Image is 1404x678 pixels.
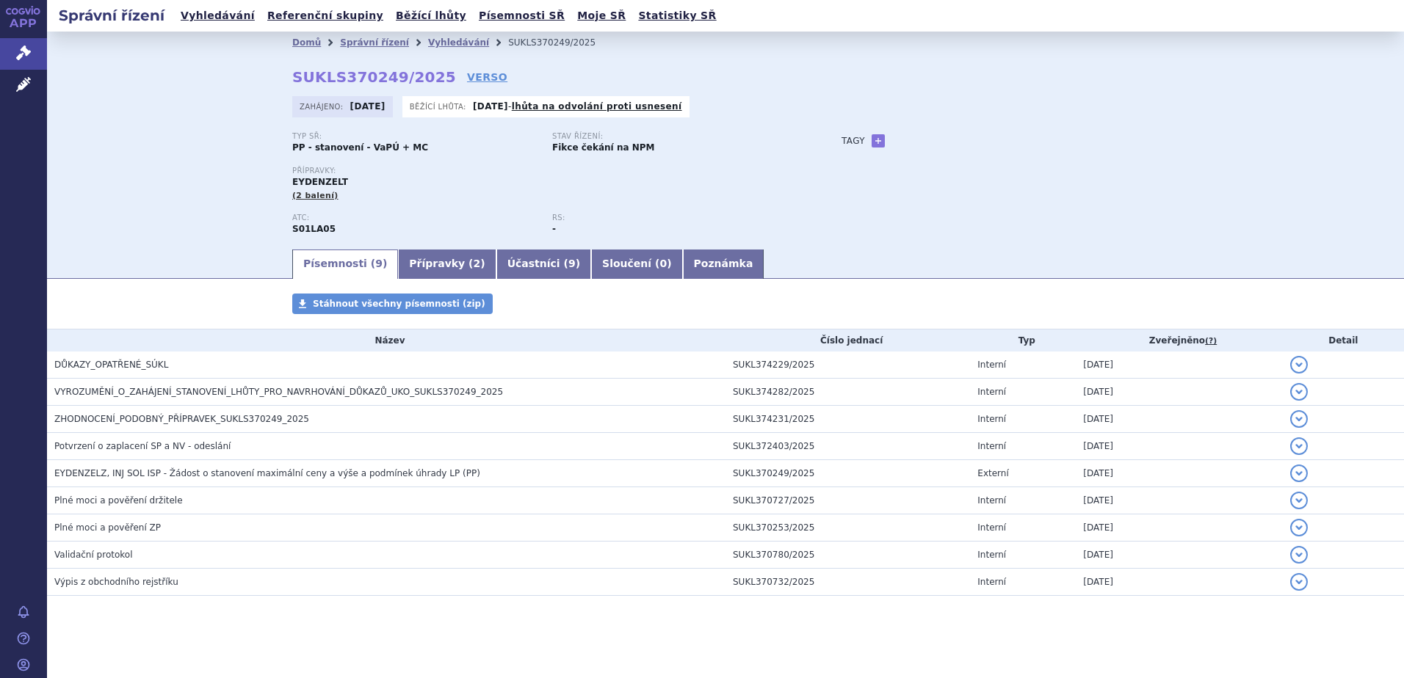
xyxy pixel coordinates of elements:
[474,258,481,269] span: 2
[1076,569,1282,596] td: [DATE]
[725,514,970,542] td: SUKL370253/2025
[54,414,309,424] span: ZHODNOCENÍ_PODOBNÝ_PŘÍPRAVEK_SUKLS370249_2025
[552,142,654,153] strong: Fikce čekání na NPM
[573,6,630,26] a: Moje SŘ
[970,329,1076,351] th: Typ
[977,414,1006,424] span: Interní
[568,258,576,269] span: 9
[1283,329,1404,351] th: Detail
[292,37,321,48] a: Domů
[1290,410,1308,428] button: detail
[977,522,1006,533] span: Interní
[292,142,428,153] strong: PP - stanovení - VaPÚ + MC
[1290,356,1308,373] button: detail
[292,191,339,200] span: (2 balení)
[1290,519,1308,536] button: detail
[350,101,386,112] strong: [DATE]
[292,177,348,187] span: EYDENZELT
[842,132,865,150] h3: Tagy
[375,258,383,269] span: 9
[54,577,178,587] span: Výpis z obchodního rejstříku
[1076,460,1282,487] td: [DATE]
[398,249,496,279] a: Přípravky (2)
[591,249,682,279] a: Sloučení (0)
[725,542,970,569] td: SUKL370780/2025
[54,522,161,533] span: Plné moci a pověření ZP
[977,495,1006,506] span: Interní
[1076,329,1282,351] th: Zveřejněno
[1076,487,1282,514] td: [DATE]
[725,433,970,460] td: SUKL372403/2025
[1076,514,1282,542] td: [DATE]
[292,249,398,279] a: Písemnosti (9)
[54,468,480,478] span: EYDENZELZ, INJ SOL ISP - Žádost o stanovení maximální ceny a výše a podmínek úhrady LP (PP)
[1290,383,1308,401] button: detail
[292,132,538,141] p: Typ SŘ:
[292,68,456,86] strong: SUKLS370249/2025
[467,70,507,84] a: VERSO
[1205,336,1217,346] abbr: (?)
[473,101,508,112] strong: [DATE]
[263,6,388,26] a: Referenční skupiny
[512,101,682,112] a: lhůta na odvolání proti usnesení
[725,351,970,379] td: SUKL374229/2025
[300,101,346,112] span: Zahájeno:
[725,569,970,596] td: SUKL370732/2025
[977,441,1006,451] span: Interní
[977,387,1006,397] span: Interní
[872,134,885,147] a: +
[977,550,1006,560] span: Interní
[474,6,569,26] a: Písemnosti SŘ
[1076,433,1282,460] td: [DATE]
[725,460,970,487] td: SUKL370249/2025
[1076,406,1282,433] td: [DATE]
[725,329,970,351] th: Číslo jednací
[634,6,720,26] a: Statistiky SŘ
[1290,464,1308,482] button: detail
[683,249,764,279] a: Poznámka
[47,5,176,26] h2: Správní řízení
[292,294,493,314] a: Stáhnout všechny písemnosti (zip)
[496,249,591,279] a: Účastníci (9)
[1076,542,1282,569] td: [DATE]
[552,214,797,222] p: RS:
[977,360,1006,370] span: Interní
[552,132,797,141] p: Stav řízení:
[292,214,538,222] p: ATC:
[410,101,469,112] span: Běžící lhůta:
[725,406,970,433] td: SUKL374231/2025
[977,468,1008,478] span: Externí
[725,487,970,514] td: SUKL370727/2025
[391,6,471,26] a: Běžící lhůty
[977,577,1006,587] span: Interní
[1076,379,1282,406] td: [DATE]
[176,6,259,26] a: Vyhledávání
[47,329,725,351] th: Název
[725,379,970,406] td: SUKL374282/2025
[54,495,183,506] span: Plné moci a pověření držitele
[1290,437,1308,455] button: detail
[340,37,409,48] a: Správní řízení
[1290,492,1308,509] button: detail
[54,360,168,370] span: DŮKAZY_OPATŘENÉ_SÚKL
[54,441,231,451] span: Potvrzení o zaplacení SP a NV - odeslání
[1076,351,1282,379] td: [DATE]
[659,258,667,269] span: 0
[473,101,682,112] p: -
[1290,546,1308,564] button: detail
[552,224,556,234] strong: -
[1290,573,1308,591] button: detail
[292,167,812,175] p: Přípravky:
[54,550,133,560] span: Validační protokol
[54,387,503,397] span: VYROZUMĚNÍ_O_ZAHÁJENÍ_STANOVENÍ_LHŮTY_PRO_NAVRHOVÁNÍ_DŮKAZŮ_UKO_SUKLS370249_2025
[428,37,489,48] a: Vyhledávání
[508,32,615,54] li: SUKLS370249/2025
[313,299,485,309] span: Stáhnout všechny písemnosti (zip)
[292,224,336,234] strong: AFLIBERCEPT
